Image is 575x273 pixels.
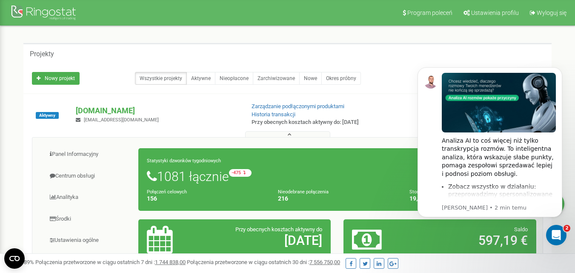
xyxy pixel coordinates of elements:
h1: 1081 łącznie [147,169,528,184]
a: Okres próbny [321,72,361,85]
a: Analityka [39,187,139,208]
a: Panel Informacyjny [39,144,139,165]
span: Ustawienia profilu [471,9,519,16]
a: Wirtualna centrala telefoniczna [39,252,139,273]
a: Historia transakcji [252,111,295,118]
span: Przy obecnych kosztach aktywny do [235,226,322,233]
h4: 216 [278,195,396,202]
span: Wyloguj się [537,9,566,16]
a: Centrum obsługi [39,166,139,187]
small: Połączeń celowych [147,189,187,195]
a: Wszystkie projekty [135,72,187,85]
a: Aktywne [186,72,215,85]
a: Zarchiwizowane [253,72,300,85]
span: Aktywny [36,112,59,119]
button: Open CMP widget [4,248,25,269]
a: Ustawienia ogólne [39,230,139,251]
h4: 156 [147,195,265,202]
span: Połączenia przetworzone w ciągu ostatnich 7 dni : [35,259,186,265]
iframe: Intercom live chat [546,225,566,245]
iframe: Intercom notifications wiadomość [405,55,575,250]
h2: [DATE] [209,233,322,247]
p: [DOMAIN_NAME] [76,105,237,116]
a: Środki [39,209,139,230]
h5: Projekty [30,50,54,58]
span: [EMAIL_ADDRESS][DOMAIN_NAME] [84,117,159,123]
span: Program poleceń [407,9,452,16]
span: Połączenia przetworzone w ciągu ostatnich 30 dni : [187,259,340,265]
u: 1 744 838,00 [155,259,186,265]
small: -475 [229,169,252,177]
span: 2 [564,225,570,232]
small: Nieodebrane połączenia [278,189,329,195]
a: Nowe [299,72,322,85]
a: Nieopłacone [215,72,253,85]
a: Nowy projekt [32,72,80,85]
small: Statystyki dzwonków tygodniowych [147,158,221,164]
u: 7 556 750,00 [309,259,340,265]
p: Przy obecnych kosztach aktywny do: [DATE] [252,118,370,126]
a: Zarządzanie podłączonymi produktami [252,103,344,109]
